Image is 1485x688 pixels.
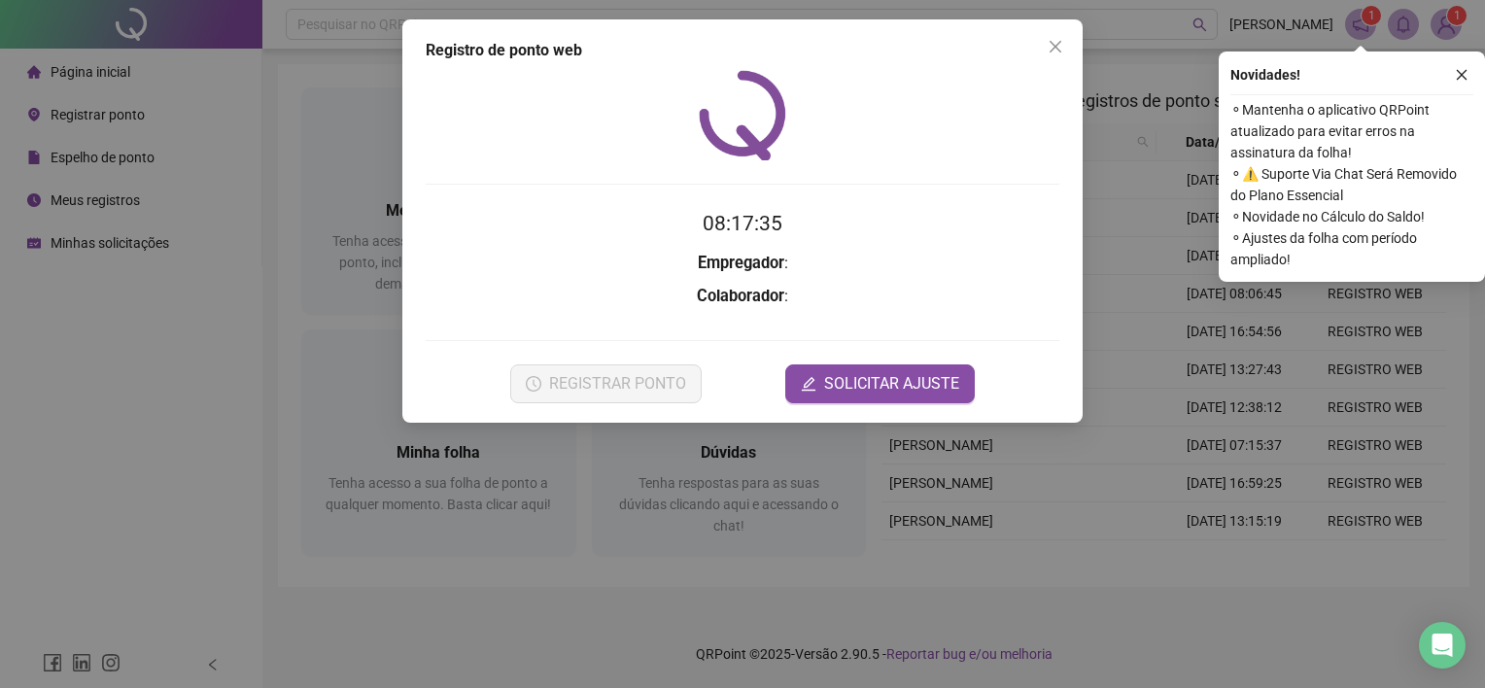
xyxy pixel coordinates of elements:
span: ⚬ Ajustes da folha com período ampliado! [1230,227,1473,270]
span: close [1048,39,1063,54]
span: ⚬ Mantenha o aplicativo QRPoint atualizado para evitar erros na assinatura da folha! [1230,99,1473,163]
button: REGISTRAR PONTO [510,364,702,403]
span: Novidades ! [1230,64,1300,86]
span: edit [801,376,816,392]
span: ⚬ Novidade no Cálculo do Saldo! [1230,206,1473,227]
img: QRPoint [699,70,786,160]
button: Close [1040,31,1071,62]
strong: Colaborador [697,287,784,305]
strong: Empregador [698,254,784,272]
div: Registro de ponto web [426,39,1059,62]
h3: : [426,251,1059,276]
time: 08:17:35 [703,212,782,235]
span: SOLICITAR AJUSTE [824,372,959,396]
button: editSOLICITAR AJUSTE [785,364,975,403]
div: Open Intercom Messenger [1419,622,1466,669]
h3: : [426,284,1059,309]
span: ⚬ ⚠️ Suporte Via Chat Será Removido do Plano Essencial [1230,163,1473,206]
span: close [1455,68,1468,82]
